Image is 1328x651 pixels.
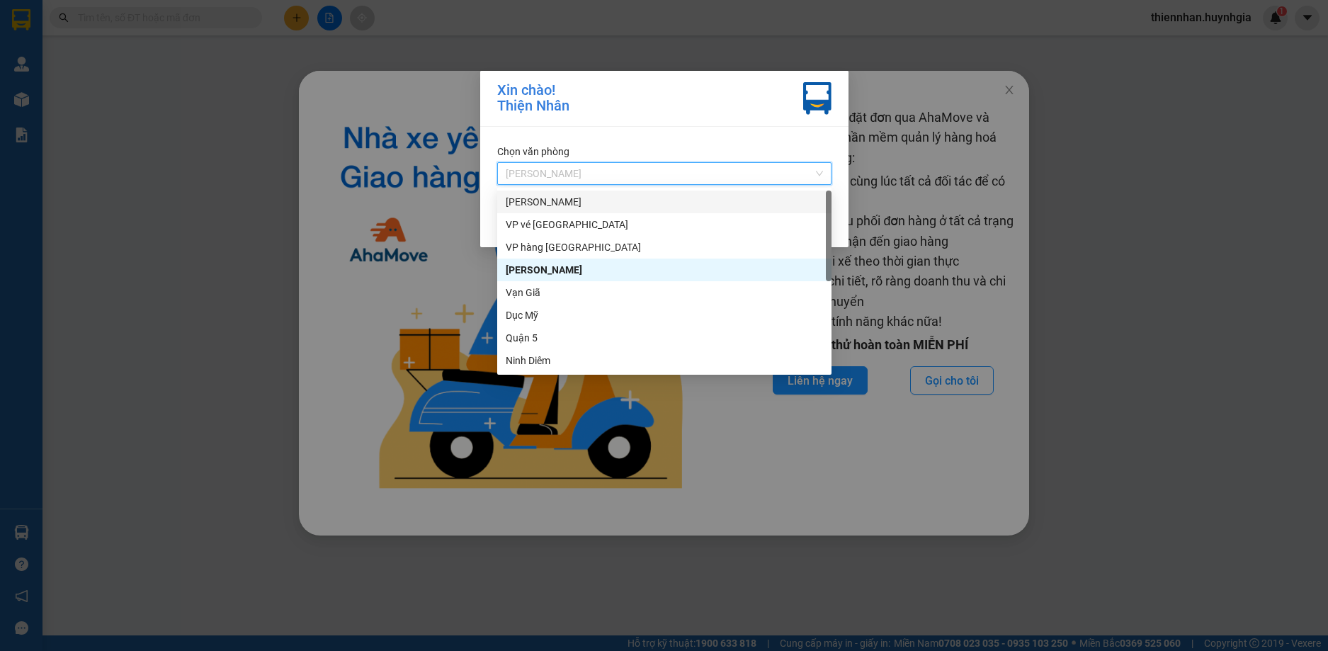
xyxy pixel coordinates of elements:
[497,191,832,213] div: Phạm Ngũ Lão
[497,327,832,349] div: Quận 5
[497,304,832,327] div: Dục Mỹ
[506,217,823,232] div: VP vé [GEOGRAPHIC_DATA]
[506,163,823,184] span: Diên Khánh
[497,281,832,304] div: Vạn Giã
[497,144,832,159] div: Chọn văn phòng
[506,307,823,323] div: Dục Mỹ
[506,194,823,210] div: [PERSON_NAME]
[497,82,569,115] div: Xin chào! Thiện Nhân
[497,236,832,259] div: VP hàng Nha Trang
[506,262,823,278] div: [PERSON_NAME]
[803,82,832,115] img: vxr-icon
[497,259,832,281] div: Diên Khánh
[497,213,832,236] div: VP vé Nha Trang
[506,330,823,346] div: Quận 5
[506,285,823,300] div: Vạn Giã
[506,239,823,255] div: VP hàng [GEOGRAPHIC_DATA]
[506,353,823,368] div: Ninh Diêm
[497,349,832,372] div: Ninh Diêm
